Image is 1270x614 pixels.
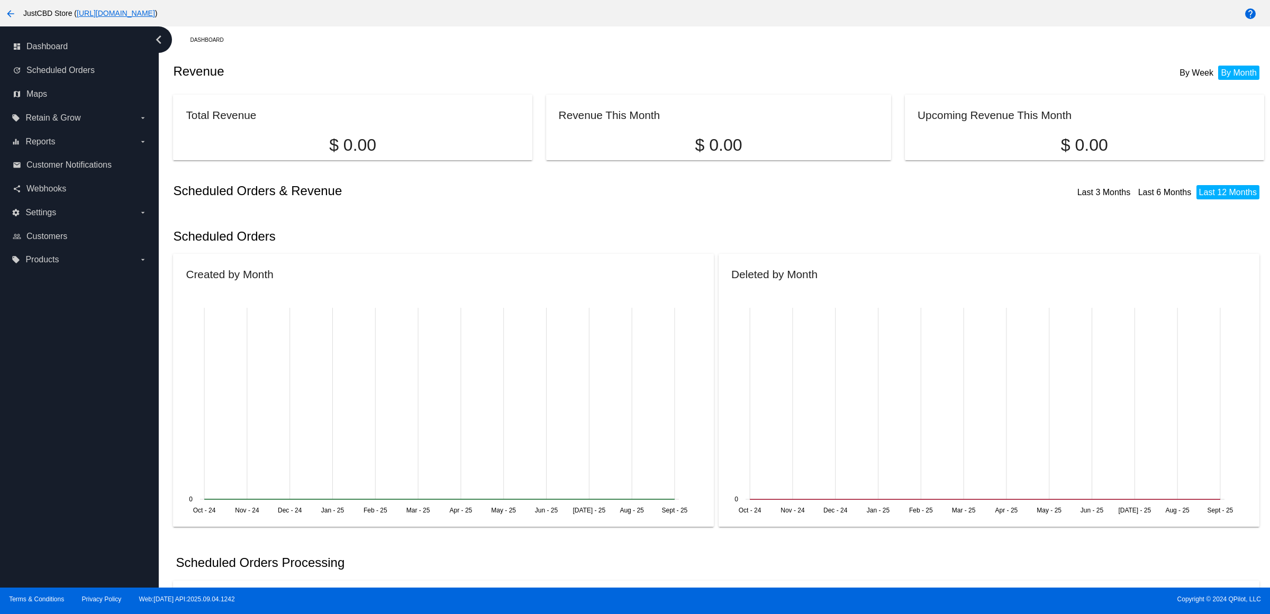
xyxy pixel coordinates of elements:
a: Last 6 Months [1138,188,1192,197]
a: Terms & Conditions [9,595,64,603]
a: update Scheduled Orders [13,62,147,79]
span: Webhooks [26,184,66,194]
text: Sept - 25 [1208,507,1233,514]
text: Oct - 24 [739,507,761,514]
p: $ 0.00 [559,135,879,155]
text: Nov - 24 [235,507,260,514]
text: Aug - 25 [620,507,645,514]
text: Jan - 25 [321,507,344,514]
li: By Month [1218,66,1259,80]
span: Copyright © 2024 QPilot, LLC [644,595,1261,603]
h2: Scheduled Orders & Revenue [173,184,719,198]
text: Sept - 25 [662,507,688,514]
a: Web:[DATE] API:2025.09.04.1242 [139,595,235,603]
h2: Revenue [173,64,719,79]
text: Jan - 25 [867,507,890,514]
span: Customer Notifications [26,160,112,170]
a: map Maps [13,86,147,103]
mat-icon: help [1244,7,1257,20]
text: [DATE] - 25 [1118,507,1151,514]
h2: Scheduled Orders Processing [176,555,344,570]
i: local_offer [12,255,20,264]
h2: Revenue This Month [559,109,660,121]
span: Maps [26,89,47,99]
span: JustCBD Store ( ) [23,9,158,17]
i: arrow_drop_down [139,114,147,122]
h2: Total Revenue [186,109,256,121]
text: Mar - 25 [952,507,976,514]
text: Feb - 25 [364,507,387,514]
text: [DATE] - 25 [573,507,606,514]
i: equalizer [12,138,20,146]
i: map [13,90,21,98]
text: Jun - 25 [1081,507,1104,514]
a: email Customer Notifications [13,157,147,173]
h2: Created by Month [186,268,273,280]
span: Customers [26,232,67,241]
i: local_offer [12,114,20,122]
i: arrow_drop_down [139,255,147,264]
i: people_outline [13,232,21,241]
h2: Scheduled Orders [173,229,719,244]
text: May - 25 [492,507,516,514]
text: 0 [734,496,738,503]
text: Mar - 25 [406,507,430,514]
a: share Webhooks [13,180,147,197]
a: Last 3 Months [1077,188,1131,197]
text: Dec - 24 [278,507,302,514]
i: arrow_drop_down [139,138,147,146]
span: Reports [25,137,55,146]
p: $ 0.00 [918,135,1251,155]
text: Jun - 25 [535,507,558,514]
mat-icon: arrow_back [4,7,17,20]
a: people_outline Customers [13,228,147,245]
a: Last 12 Months [1199,188,1257,197]
i: dashboard [13,42,21,51]
p: $ 0.00 [186,135,519,155]
text: Oct - 24 [193,507,216,514]
span: Retain & Grow [25,113,80,123]
h2: Deleted by Month [731,268,818,280]
li: By Week [1177,66,1216,80]
a: dashboard Dashboard [13,38,147,55]
i: arrow_drop_down [139,208,147,217]
text: Dec - 24 [823,507,848,514]
span: Settings [25,208,56,217]
text: May - 25 [1037,507,1062,514]
a: Privacy Policy [82,595,122,603]
a: [URL][DOMAIN_NAME] [77,9,155,17]
text: Aug - 25 [1165,507,1190,514]
text: Apr - 25 [995,507,1018,514]
i: share [13,185,21,193]
i: settings [12,208,20,217]
span: Scheduled Orders [26,66,95,75]
h2: Upcoming Revenue This Month [918,109,1072,121]
span: Dashboard [26,42,68,51]
text: 0 [189,496,193,503]
text: Nov - 24 [781,507,805,514]
i: update [13,66,21,75]
span: Products [25,255,59,264]
i: email [13,161,21,169]
i: chevron_left [150,31,167,48]
text: Feb - 25 [909,507,933,514]
a: Dashboard [190,32,233,48]
text: Apr - 25 [450,507,473,514]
